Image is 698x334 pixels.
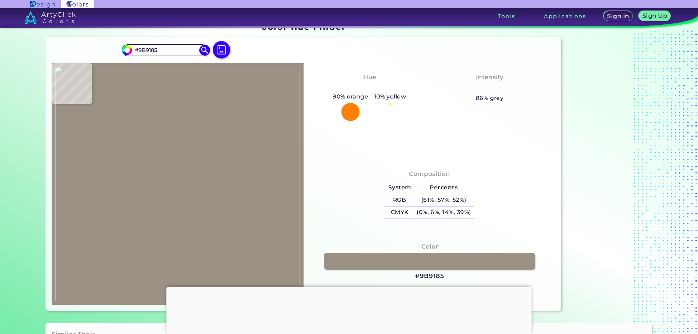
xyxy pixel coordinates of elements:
[415,272,444,281] h3: #9B9185
[199,45,210,56] img: icon search
[564,20,655,313] iframe: Advertisement
[132,45,200,55] input: type color..
[371,92,409,101] h5: 10% yellow
[421,241,438,252] h4: Color
[385,206,414,218] h5: CMYK
[498,13,516,19] h3: Tools
[544,13,586,19] h3: Applications
[24,11,76,24] img: logo_artyclick_colors_white.svg
[363,72,376,83] h4: Hue
[330,92,371,101] h5: 90% orange
[479,84,500,92] h3: Pale
[385,194,414,206] h5: RGB
[337,84,402,92] h3: Yellowish Orange
[385,182,414,194] h5: System
[167,287,532,332] iframe: Advertisement
[414,206,474,218] h5: (0%, 6%, 14%, 39%)
[643,13,666,19] h5: Sign Up
[414,182,474,194] h5: Percents
[605,12,631,21] a: Sign In
[476,72,504,83] h4: Intensity
[414,194,474,206] h5: (61%, 57%, 52%)
[641,12,669,21] a: Sign Up
[213,41,230,59] img: icon picture
[30,1,55,8] img: ArtyClick Design logo
[476,93,504,103] h5: 86% grey
[55,67,300,301] img: 8b4f2d9c-22b3-447c-b9f2-bb5547c5af98
[608,13,628,19] h5: Sign In
[409,169,450,179] h4: Composition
